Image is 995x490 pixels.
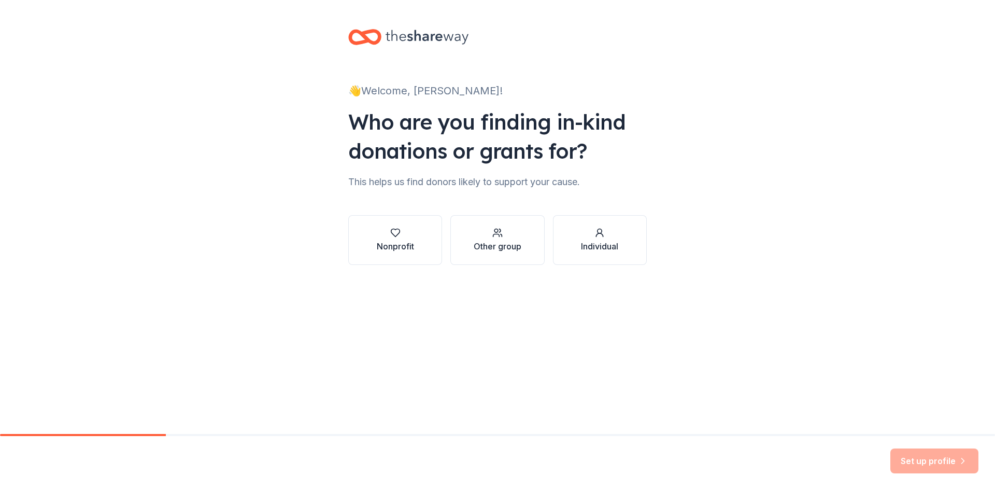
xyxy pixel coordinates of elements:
[474,240,521,253] div: Other group
[348,107,647,165] div: Who are you finding in-kind donations or grants for?
[450,215,544,265] button: Other group
[553,215,647,265] button: Individual
[581,240,618,253] div: Individual
[348,82,647,99] div: 👋 Welcome, [PERSON_NAME]!
[348,215,442,265] button: Nonprofit
[377,240,414,253] div: Nonprofit
[348,174,647,190] div: This helps us find donors likely to support your cause.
